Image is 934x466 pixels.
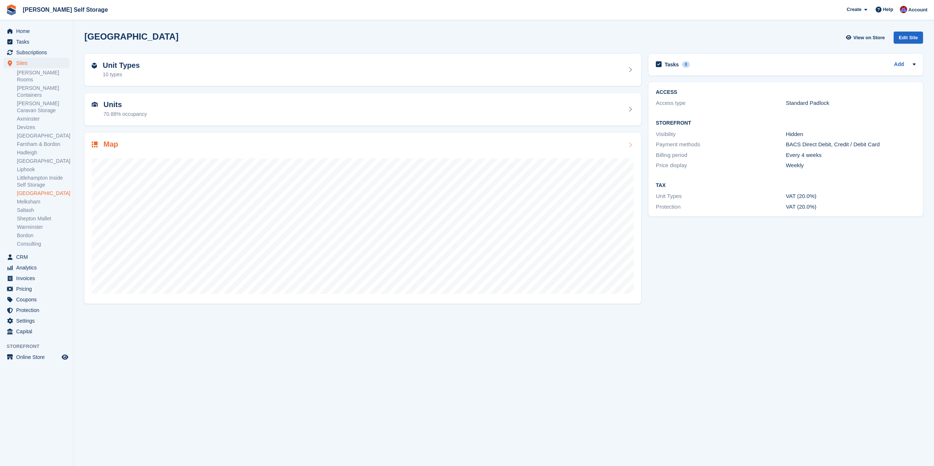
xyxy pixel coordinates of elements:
[103,100,147,109] h2: Units
[103,140,118,148] h2: Map
[4,252,69,262] a: menu
[786,151,916,159] div: Every 4 weeks
[656,130,786,139] div: Visibility
[4,47,69,58] a: menu
[4,352,69,362] a: menu
[84,32,178,41] h2: [GEOGRAPHIC_DATA]
[894,60,904,69] a: Add
[4,58,69,68] a: menu
[4,326,69,337] a: menu
[6,4,17,15] img: stora-icon-8386f47178a22dfd0bd8f6a31ec36ba5ce8667c1dd55bd0f319d3a0aa187defe.svg
[17,175,69,188] a: Littlehampton Inside Self Storage
[16,58,60,68] span: Sites
[4,294,69,305] a: menu
[665,61,679,68] h2: Tasks
[16,273,60,283] span: Invoices
[16,326,60,337] span: Capital
[656,192,786,201] div: Unit Types
[17,115,69,122] a: Axminster
[682,61,690,68] div: 0
[17,215,69,222] a: Shepton Mallet
[103,61,140,70] h2: Unit Types
[17,198,69,205] a: Melksham
[7,343,73,350] span: Storefront
[786,99,916,107] div: Standard Padlock
[17,190,69,197] a: [GEOGRAPHIC_DATA]
[4,37,69,47] a: menu
[786,140,916,149] div: BACS Direct Debit, Credit / Debit Card
[17,207,69,214] a: Saltash
[84,54,641,86] a: Unit Types 10 types
[894,32,923,47] a: Edit Site
[17,166,69,173] a: Liphook
[853,34,885,41] span: View on Store
[4,305,69,315] a: menu
[17,241,69,247] a: Consulting
[656,120,916,126] h2: Storefront
[894,32,923,44] div: Edit Site
[16,284,60,294] span: Pricing
[845,32,888,44] a: View on Store
[786,192,916,201] div: VAT (20.0%)
[16,252,60,262] span: CRM
[4,263,69,273] a: menu
[92,102,98,107] img: unit-icn-7be61d7bf1b0ce9d3e12c5938cc71ed9869f7b940bace4675aadf7bd6d80202e.svg
[786,161,916,170] div: Weekly
[16,352,60,362] span: Online Store
[656,183,916,188] h2: Tax
[900,6,907,13] img: Tim Brant-Coles
[17,224,69,231] a: Warminster
[84,133,641,304] a: Map
[656,140,786,149] div: Payment methods
[17,149,69,156] a: Hadleigh
[16,26,60,36] span: Home
[908,6,927,14] span: Account
[17,158,69,165] a: [GEOGRAPHIC_DATA]
[92,63,97,69] img: unit-type-icn-2b2737a686de81e16bb02015468b77c625bbabd49415b5ef34ead5e3b44a266d.svg
[17,124,69,131] a: Devizes
[17,100,69,114] a: [PERSON_NAME] Caravan Storage
[16,37,60,47] span: Tasks
[4,273,69,283] a: menu
[656,161,786,170] div: Price display
[656,99,786,107] div: Access type
[16,294,60,305] span: Coupons
[17,69,69,83] a: [PERSON_NAME] Rooms
[61,353,69,362] a: Preview store
[786,203,916,211] div: VAT (20.0%)
[847,6,861,13] span: Create
[16,47,60,58] span: Subscriptions
[4,316,69,326] a: menu
[84,93,641,125] a: Units 70.88% occupancy
[16,305,60,315] span: Protection
[17,85,69,99] a: [PERSON_NAME] Containers
[17,141,69,148] a: Farnham & Bordon
[16,263,60,273] span: Analytics
[103,71,140,78] div: 10 types
[656,89,916,95] h2: ACCESS
[4,284,69,294] a: menu
[786,130,916,139] div: Hidden
[20,4,111,16] a: [PERSON_NAME] Self Storage
[656,151,786,159] div: Billing period
[17,232,69,239] a: Bordon
[883,6,893,13] span: Help
[92,142,98,147] img: map-icn-33ee37083ee616e46c38cad1a60f524a97daa1e2b2c8c0bc3eb3415660979fc1.svg
[4,26,69,36] a: menu
[16,316,60,326] span: Settings
[103,110,147,118] div: 70.88% occupancy
[656,203,786,211] div: Protection
[17,132,69,139] a: [GEOGRAPHIC_DATA]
